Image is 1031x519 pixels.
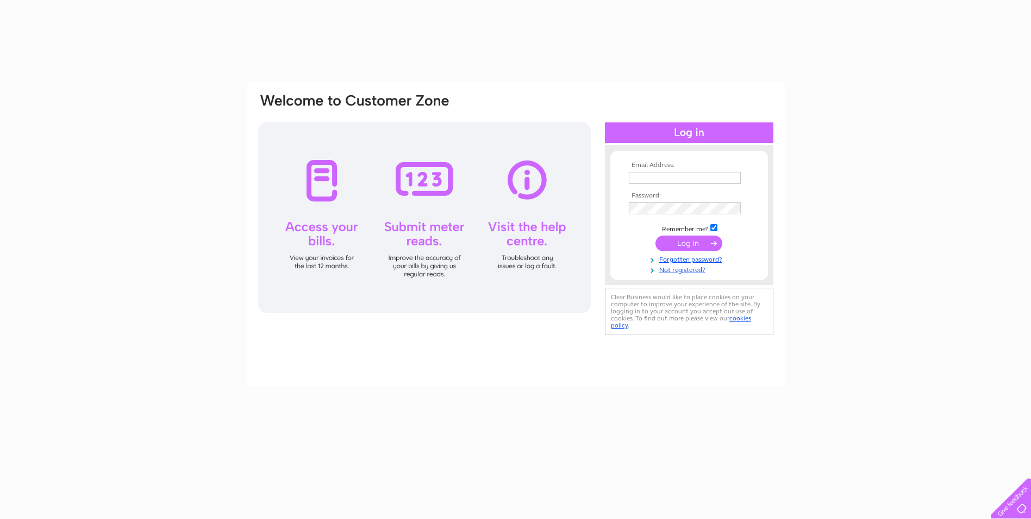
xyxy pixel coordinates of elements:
[629,264,752,274] a: Not registered?
[626,192,752,200] th: Password:
[629,254,752,264] a: Forgotten password?
[605,288,773,335] div: Clear Business would like to place cookies on your computer to improve your experience of the sit...
[655,236,722,251] input: Submit
[626,162,752,169] th: Email Address:
[611,314,751,329] a: cookies policy
[626,223,752,233] td: Remember me?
